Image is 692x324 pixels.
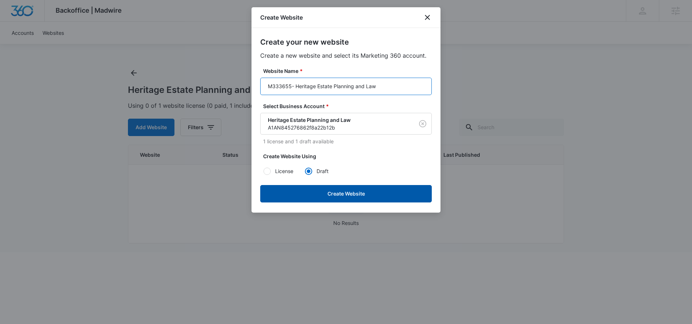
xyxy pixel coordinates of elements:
label: Create Website Using [263,152,435,160]
button: Create Website [260,185,432,202]
p: Create a new website and select its Marketing 360 account. [260,51,432,60]
p: Heritage Estate Planning and Law [268,116,404,124]
button: Clear [417,118,429,130]
label: Select Business Account [263,102,435,110]
h2: Create your new website [260,37,432,48]
label: License [263,167,305,175]
label: Draft [305,167,346,175]
label: Website Name [263,67,435,75]
h1: Create Website [260,13,303,22]
p: 1 license and 1 draft available [263,138,432,145]
button: close [423,13,432,22]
